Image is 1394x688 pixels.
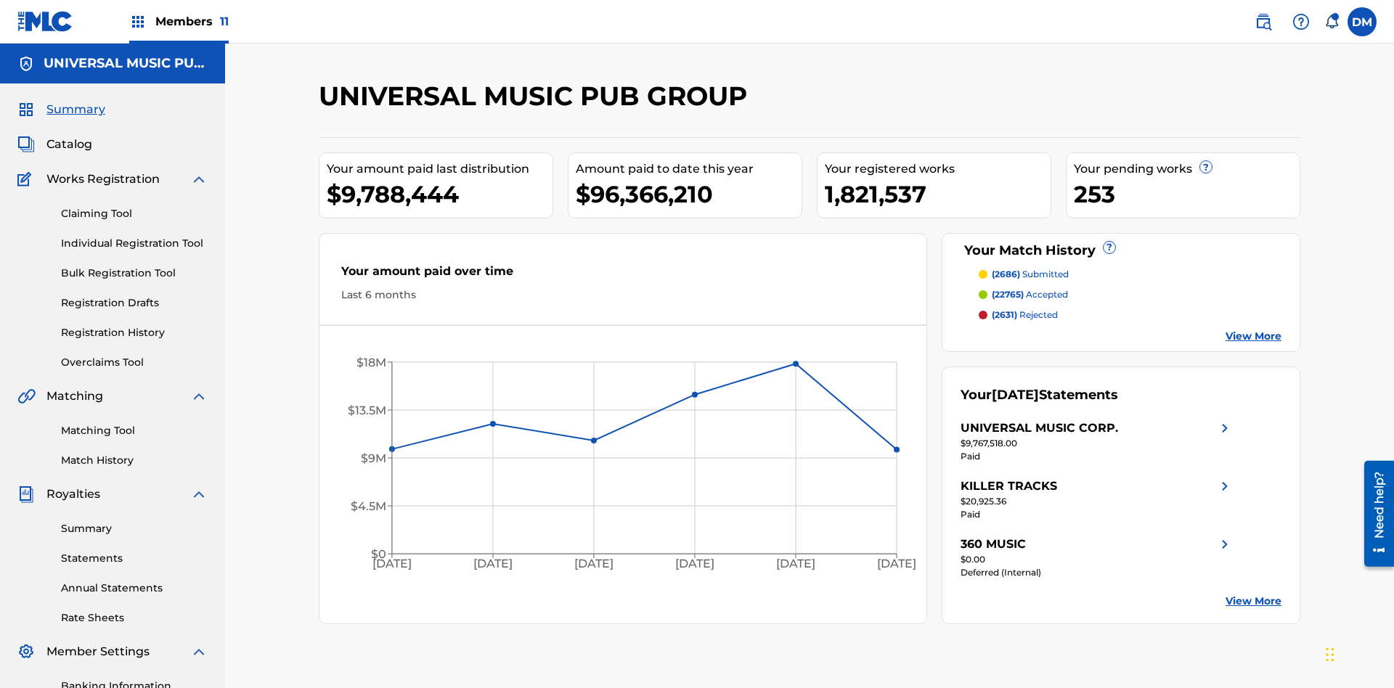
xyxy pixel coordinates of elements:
[825,160,1051,178] div: Your registered works
[61,206,208,221] a: Claiming Tool
[17,136,92,153] a: CatalogCatalog
[356,356,386,369] tspan: $18M
[992,269,1020,279] span: (2686)
[61,610,208,626] a: Rate Sheets
[992,308,1058,322] p: rejected
[190,171,208,188] img: expand
[61,551,208,566] a: Statements
[961,419,1234,463] a: UNIVERSAL MUSIC CORP.right chevron icon$9,767,518.00Paid
[61,453,208,468] a: Match History
[1348,7,1377,36] div: User Menu
[17,11,73,32] img: MLC Logo
[1324,15,1339,29] div: Notifications
[961,478,1234,521] a: KILLER TRACKSright chevron icon$20,925.36Paid
[61,325,208,340] a: Registration History
[1353,455,1394,574] iframe: Resource Center
[961,478,1057,495] div: KILLER TRACKS
[17,136,35,153] img: Catalog
[46,486,100,503] span: Royalties
[190,643,208,660] img: expand
[576,160,802,178] div: Amount paid to date this year
[979,288,1282,301] a: (22765) accepted
[1216,536,1234,553] img: right chevron icon
[46,171,160,188] span: Works Registration
[961,419,1118,437] div: UNIVERSAL MUSIC CORP.
[61,581,208,596] a: Annual Statements
[319,80,754,112] h2: UNIVERSAL MUSIC PUB GROUP
[961,566,1234,579] div: Deferred (Internal)
[979,268,1282,281] a: (2686) submitted
[155,13,229,30] span: Members
[1074,160,1300,178] div: Your pending works
[190,388,208,405] img: expand
[341,287,905,303] div: Last 6 months
[961,437,1234,450] div: $9,767,518.00
[61,266,208,281] a: Bulk Registration Tool
[17,171,36,188] img: Works Registration
[61,355,208,370] a: Overclaims Tool
[1200,161,1212,173] span: ?
[1287,7,1316,36] div: Help
[17,643,35,660] img: Member Settings
[351,499,386,513] tspan: $4.5M
[961,536,1026,553] div: 360 MUSIC
[979,308,1282,322] a: (2631) rejected
[878,557,917,571] tspan: [DATE]
[61,295,208,311] a: Registration Drafts
[961,508,1234,521] div: Paid
[61,423,208,438] a: Matching Tool
[46,101,105,118] span: Summary
[825,178,1051,210] div: 1,821,537
[1216,419,1234,437] img: right chevron icon
[961,450,1234,463] div: Paid
[675,557,714,571] tspan: [DATE]
[576,178,802,210] div: $96,366,210
[220,15,229,28] span: 11
[46,136,92,153] span: Catalog
[17,101,105,118] a: SummarySummary
[1226,594,1281,609] a: View More
[1255,13,1272,30] img: search
[574,557,614,571] tspan: [DATE]
[372,557,412,571] tspan: [DATE]
[17,101,35,118] img: Summary
[44,55,208,72] h5: UNIVERSAL MUSIC PUB GROUP
[961,536,1234,579] a: 360 MUSICright chevron icon$0.00Deferred (Internal)
[371,547,386,561] tspan: $0
[190,486,208,503] img: expand
[1249,7,1278,36] a: Public Search
[17,388,36,405] img: Matching
[1321,618,1394,688] iframe: Chat Widget
[1074,178,1300,210] div: 253
[473,557,513,571] tspan: [DATE]
[992,289,1024,300] span: (22765)
[961,241,1282,261] div: Your Match History
[61,236,208,251] a: Individual Registration Tool
[341,263,905,287] div: Your amount paid over time
[61,521,208,536] a: Summary
[327,178,553,210] div: $9,788,444
[1104,242,1115,253] span: ?
[992,268,1069,281] p: submitted
[46,643,150,660] span: Member Settings
[348,404,386,417] tspan: $13.5M
[17,55,35,73] img: Accounts
[1326,633,1334,676] div: Drag
[776,557,815,571] tspan: [DATE]
[1226,329,1281,344] a: View More
[961,385,1118,405] div: Your Statements
[961,553,1234,566] div: $0.00
[17,486,35,503] img: Royalties
[1216,478,1234,495] img: right chevron icon
[327,160,553,178] div: Your amount paid last distribution
[961,495,1234,508] div: $20,925.36
[992,309,1017,320] span: (2631)
[361,451,386,465] tspan: $9M
[129,13,147,30] img: Top Rightsholders
[992,387,1039,403] span: [DATE]
[1292,13,1310,30] img: help
[992,288,1068,301] p: accepted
